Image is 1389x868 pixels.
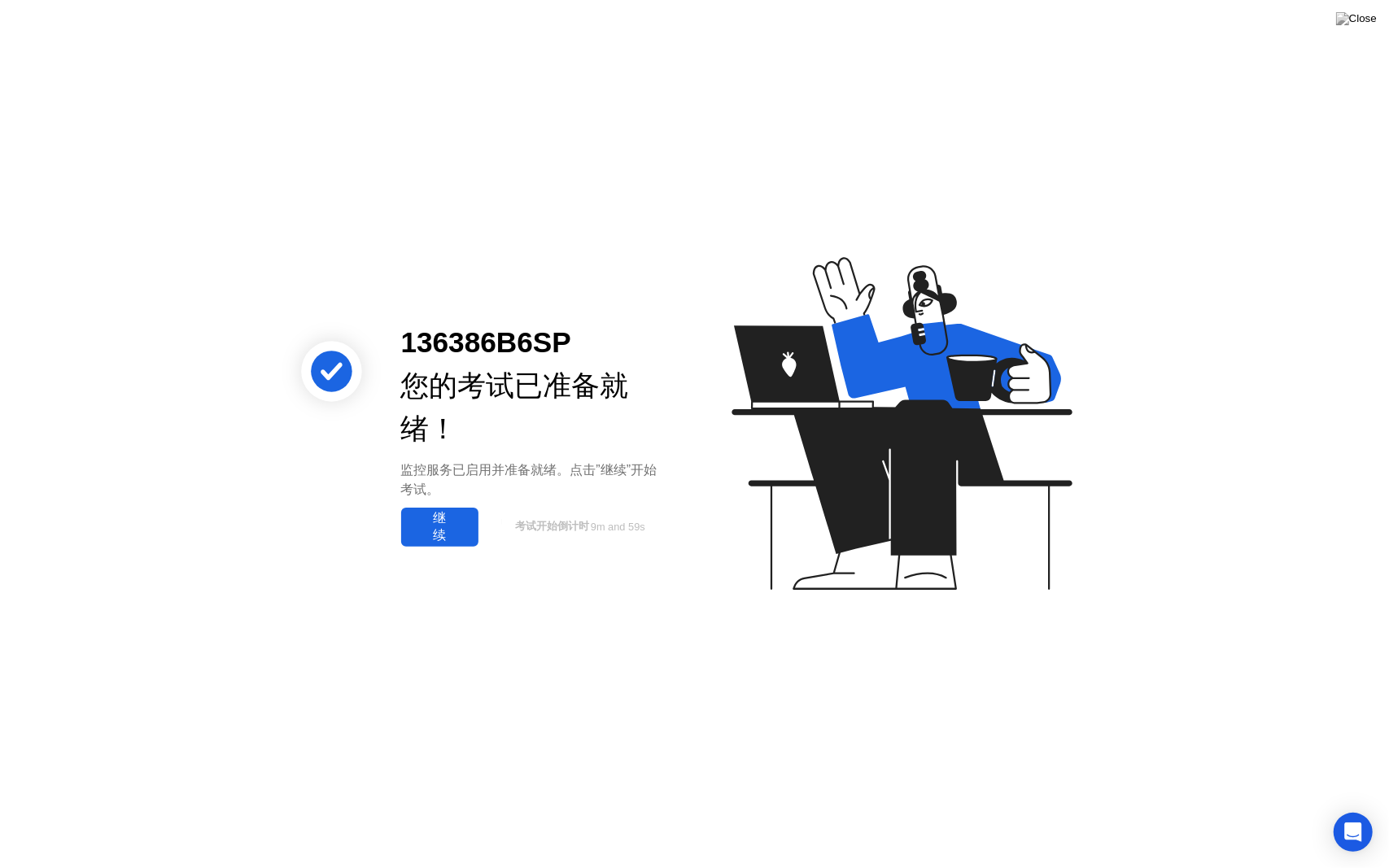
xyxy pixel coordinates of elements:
div: Open Intercom Messenger [1334,813,1373,852]
button: 考试开始倒计时9m and 59s [487,512,669,543]
div: 136386B6SP [401,321,669,364]
span: 9m and 59s [591,521,645,533]
img: Close [1336,12,1377,25]
div: 您的考试已准备就绪！ [401,364,669,451]
button: 继续 [401,508,478,547]
div: 监控服务已启用并准备就绪。点击”继续”开始考试。 [401,460,669,499]
div: 继续 [406,510,474,544]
